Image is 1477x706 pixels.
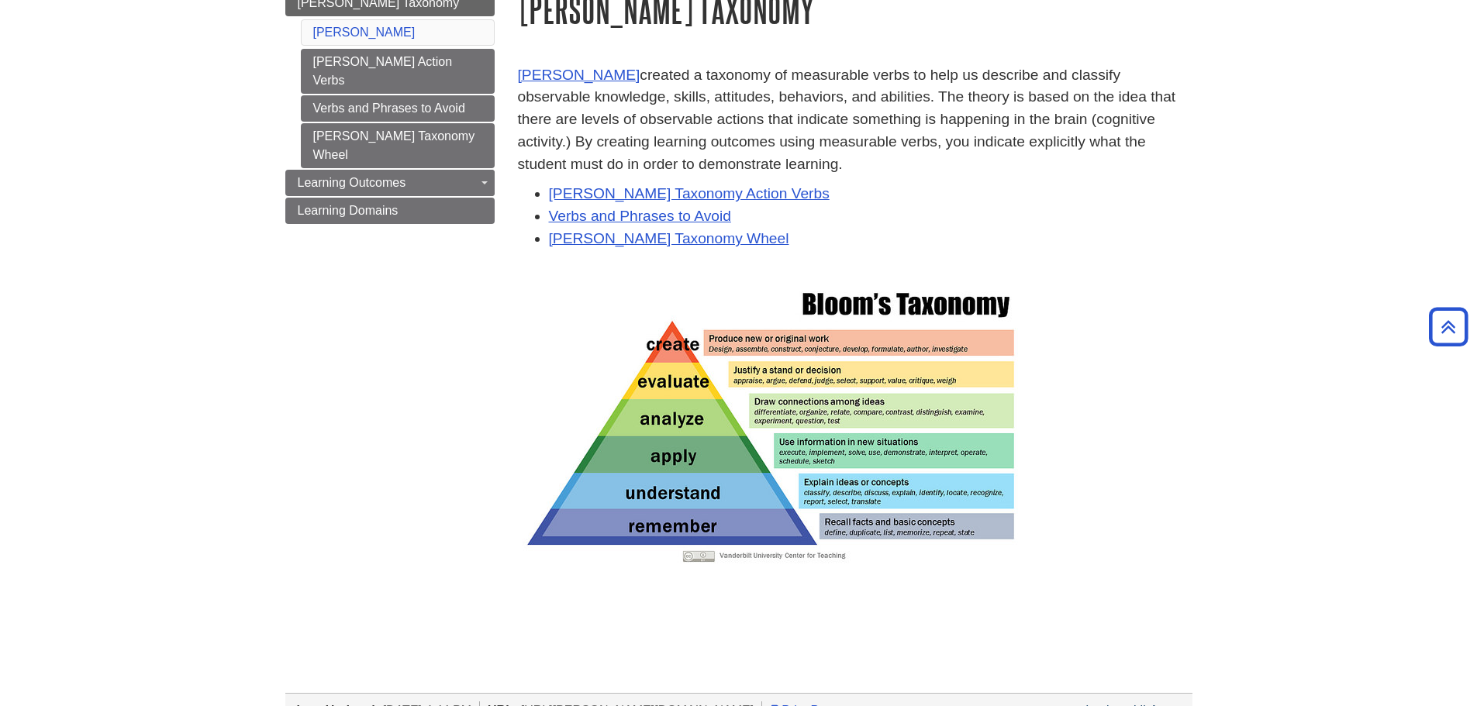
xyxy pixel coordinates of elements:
a: Verbs and Phrases to Avoid [301,95,495,122]
a: [PERSON_NAME] Taxonomy Action Verbs [549,185,830,201]
a: [PERSON_NAME] Taxonomy Wheel [549,230,789,246]
a: [PERSON_NAME] [518,67,640,83]
span: Learning Outcomes [298,176,406,189]
a: Learning Outcomes [285,170,495,196]
a: [PERSON_NAME] [313,26,416,39]
p: created a taxonomy of measurable verbs to help us describe and classify observable knowledge, ski... [518,64,1192,176]
a: [PERSON_NAME] Action Verbs [301,49,495,94]
a: Verbs and Phrases to Avoid [549,208,731,224]
span: Learning Domains [298,204,399,217]
a: Back to Top [1424,316,1473,337]
a: [PERSON_NAME] Taxonomy Wheel [301,123,495,168]
a: Learning Domains [285,198,495,224]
